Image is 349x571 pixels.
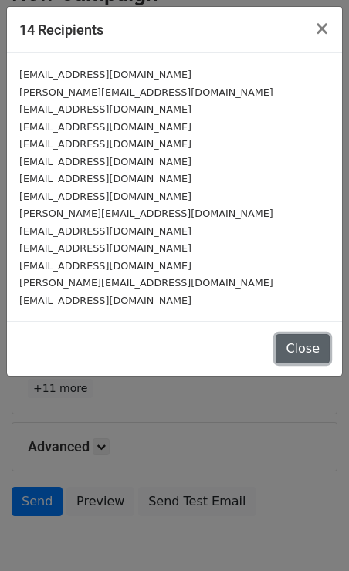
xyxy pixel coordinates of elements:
small: [EMAIL_ADDRESS][DOMAIN_NAME] [19,242,191,254]
small: [PERSON_NAME][EMAIL_ADDRESS][DOMAIN_NAME] [19,208,273,219]
small: [EMAIL_ADDRESS][DOMAIN_NAME] [19,225,191,237]
small: [EMAIL_ADDRESS][DOMAIN_NAME] [19,138,191,150]
small: [EMAIL_ADDRESS][DOMAIN_NAME] [19,260,191,272]
button: Close [276,334,330,363]
h5: 14 Recipients [19,19,103,40]
div: Widget de chat [272,497,349,571]
small: [EMAIL_ADDRESS][DOMAIN_NAME] [19,173,191,184]
small: [PERSON_NAME][EMAIL_ADDRESS][DOMAIN_NAME] [19,277,273,289]
span: × [314,18,330,39]
button: Close [302,7,342,50]
small: [EMAIL_ADDRESS][DOMAIN_NAME] [19,156,191,167]
iframe: Chat Widget [272,497,349,571]
small: [EMAIL_ADDRESS][DOMAIN_NAME] [19,295,191,306]
small: [PERSON_NAME][EMAIL_ADDRESS][DOMAIN_NAME] [19,86,273,98]
small: [EMAIL_ADDRESS][DOMAIN_NAME] [19,69,191,80]
small: [EMAIL_ADDRESS][DOMAIN_NAME] [19,103,191,115]
small: [EMAIL_ADDRESS][DOMAIN_NAME] [19,121,191,133]
small: [EMAIL_ADDRESS][DOMAIN_NAME] [19,191,191,202]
